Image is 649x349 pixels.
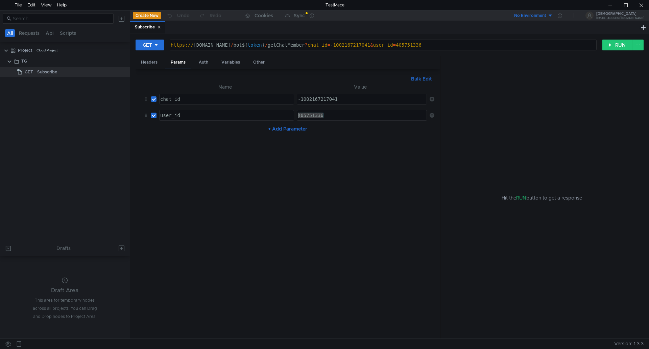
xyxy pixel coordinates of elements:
button: Create New [133,12,161,19]
button: Bulk Edit [408,75,434,83]
div: Headers [136,56,163,69]
button: Scripts [58,29,78,37]
div: [EMAIL_ADDRESS][DOMAIN_NAME] [596,17,644,19]
div: [DEMOGRAPHIC_DATA] [596,12,644,16]
button: All [5,29,15,37]
th: Value [294,83,427,91]
span: Hit the button to get a response [502,194,582,202]
span: RUN [516,195,526,201]
div: Undo [177,11,190,20]
div: Subscribe [135,24,161,31]
th: Name [157,83,294,91]
div: Auth [193,56,214,69]
button: Undo [161,10,194,21]
button: Redo [194,10,226,21]
span: Version: 1.3.3 [614,339,644,349]
div: Project [18,45,32,55]
button: Api [44,29,56,37]
div: Redo [210,11,221,20]
div: Variables [216,56,245,69]
button: GET [136,40,164,50]
input: Search... [13,15,110,22]
div: Sync [294,13,305,18]
button: + Add Parameter [265,125,310,133]
div: Drafts [56,244,71,252]
div: GET [143,41,152,49]
button: Requests [17,29,42,37]
div: Subscribe [37,67,57,77]
button: RUN [602,40,632,50]
span: GET [25,67,33,77]
div: No Environment [514,13,546,19]
div: Cloud Project [37,45,58,55]
div: Params [165,56,191,69]
div: TG [21,56,27,66]
button: No Environment [506,10,553,21]
div: Other [248,56,270,69]
div: Cookies [255,11,273,20]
